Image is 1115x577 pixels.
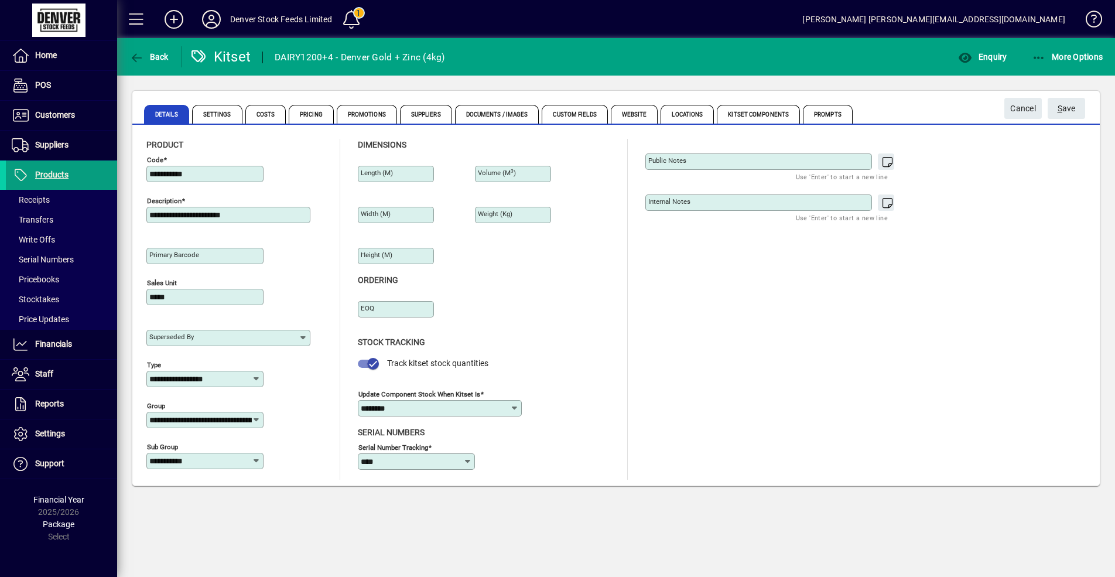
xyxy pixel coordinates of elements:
a: Customers [6,101,117,130]
span: Transfers [12,215,53,224]
div: Denver Stock Feeds Limited [230,10,333,29]
a: Support [6,449,117,479]
div: [PERSON_NAME] [PERSON_NAME][EMAIL_ADDRESS][DOMAIN_NAME] [802,10,1065,29]
a: POS [6,71,117,100]
span: Track kitset stock quantities [387,359,488,368]
mat-label: Width (m) [361,210,391,218]
a: Settings [6,419,117,449]
span: Product [146,140,183,149]
button: Save [1048,98,1085,119]
a: Receipts [6,190,117,210]
span: ave [1058,99,1076,118]
button: More Options [1029,46,1106,67]
button: Add [155,9,193,30]
span: Serial Numbers [12,255,74,264]
span: Costs [245,105,286,124]
span: Pricebooks [12,275,59,284]
div: DAIRY1200+4 - Denver Gold + Zinc (4kg) [275,48,445,67]
a: Transfers [6,210,117,230]
mat-label: Superseded by [149,333,194,341]
sup: 3 [511,168,514,174]
mat-label: Weight (Kg) [478,210,512,218]
span: Locations [661,105,714,124]
span: Reports [35,399,64,408]
div: Kitset [190,47,251,66]
span: Suppliers [400,105,452,124]
span: Kitset Components [717,105,800,124]
span: Settings [192,105,242,124]
span: Enquiry [958,52,1007,62]
span: POS [35,80,51,90]
mat-label: Height (m) [361,251,392,259]
mat-label: Code [147,156,163,164]
a: Reports [6,390,117,419]
mat-label: Volume (m ) [478,169,516,177]
span: Prompts [803,105,853,124]
a: Home [6,41,117,70]
span: Settings [35,429,65,438]
mat-label: Sales unit [147,279,177,287]
mat-label: Type [147,361,161,369]
mat-hint: Use 'Enter' to start a new line [796,211,888,224]
mat-label: Public Notes [648,156,686,165]
span: Ordering [358,275,398,285]
span: Customers [35,110,75,120]
span: Stock Tracking [358,337,425,347]
span: Receipts [12,195,50,204]
span: Financial Year [33,495,84,504]
span: Home [35,50,57,60]
mat-label: Sub group [147,443,178,451]
span: Back [129,52,169,62]
a: Knowledge Base [1077,2,1100,40]
a: Staff [6,360,117,389]
button: Enquiry [955,46,1010,67]
a: Write Offs [6,230,117,250]
span: Custom Fields [542,105,607,124]
span: Cancel [1010,99,1036,118]
button: Profile [193,9,230,30]
a: Pricebooks [6,269,117,289]
a: Financials [6,330,117,359]
span: Promotions [337,105,397,124]
span: Dimensions [358,140,406,149]
span: Details [144,105,189,124]
mat-label: Serial Number tracking [358,443,428,451]
span: Package [43,520,74,529]
a: Serial Numbers [6,250,117,269]
span: Website [611,105,658,124]
mat-label: EOQ [361,304,374,312]
span: Support [35,459,64,468]
span: Pricing [289,105,334,124]
span: Documents / Images [455,105,539,124]
span: Write Offs [12,235,55,244]
span: S [1058,104,1062,113]
span: More Options [1032,52,1103,62]
mat-label: Update component stock when kitset is [358,390,480,398]
mat-label: Group [147,402,165,410]
app-page-header-button: Back [117,46,182,67]
button: Cancel [1004,98,1042,119]
span: Staff [35,369,53,378]
a: Suppliers [6,131,117,160]
span: Suppliers [35,140,69,149]
mat-hint: Use 'Enter' to start a new line [796,170,888,183]
mat-label: Length (m) [361,169,393,177]
button: Back [126,46,172,67]
span: Price Updates [12,315,69,324]
span: Serial Numbers [358,428,425,437]
span: Stocktakes [12,295,59,304]
a: Stocktakes [6,289,117,309]
mat-label: Description [147,197,182,205]
span: Products [35,170,69,179]
mat-label: Internal Notes [648,197,690,206]
mat-label: Primary barcode [149,251,199,259]
a: Price Updates [6,309,117,329]
span: Financials [35,339,72,349]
